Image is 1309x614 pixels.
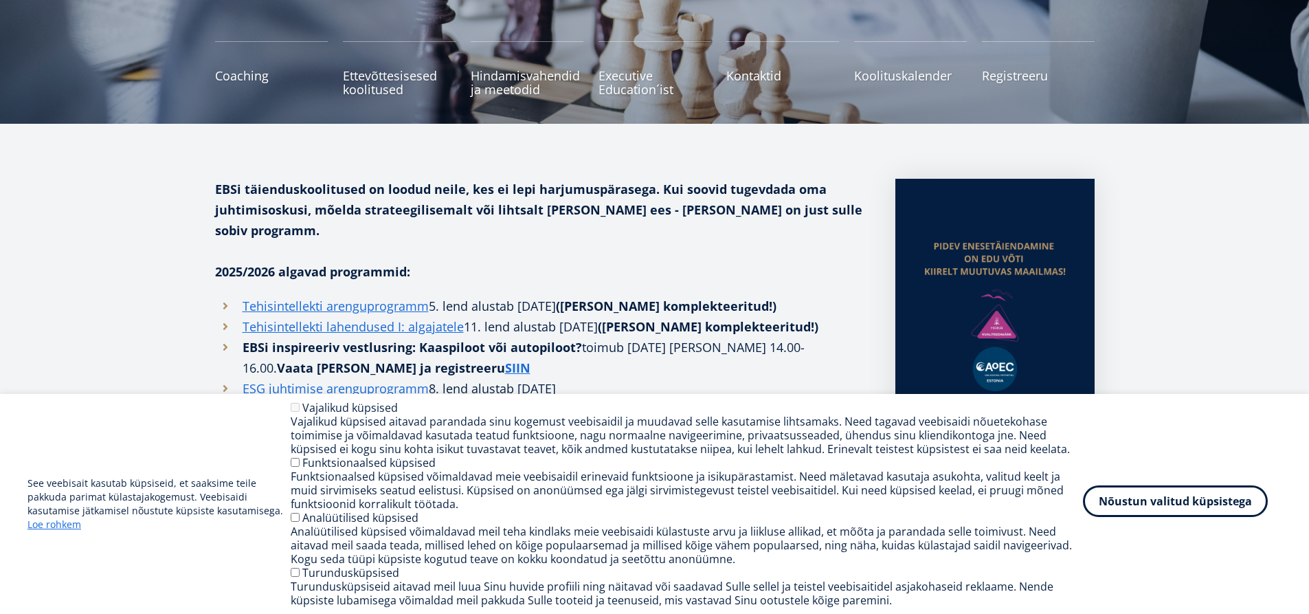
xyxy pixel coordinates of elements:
[243,296,429,316] a: Tehisintellekti arenguprogramm
[302,510,418,525] label: Analüütilised küpsised
[471,69,583,96] span: Hindamisvahendid ja meetodid
[598,41,711,96] a: Executive Education´ist
[1083,485,1268,517] button: Nõustun valitud küpsistega
[302,565,399,580] label: Turundusküpsised
[343,41,456,96] a: Ettevõttesisesed koolitused
[215,296,868,316] li: 5. lend alustab [DATE]
[302,400,398,415] label: Vajalikud küpsised
[854,41,967,96] a: Koolituskalender
[215,263,410,280] strong: 2025/2026 algavad programmid:
[215,337,868,378] li: toimub [DATE] [PERSON_NAME] 14.00-16.00.
[215,378,868,399] li: 8. lend alustab [DATE]
[598,69,711,96] span: Executive Education´ist
[27,518,81,531] a: Loe rohkem
[343,69,456,96] span: Ettevõttesisesed koolitused
[27,476,291,531] p: See veebisait kasutab küpsiseid, et saaksime teile pakkuda parimat külastajakogemust. Veebisaidi ...
[982,69,1095,83] span: Registreeru
[291,470,1083,511] div: Funktsionaalsed küpsised võimaldavad meie veebisaidil erinevaid funktsioone ja isikupärastamist. ...
[726,41,839,96] a: Kontaktid
[291,580,1083,607] div: Turundusküpsiseid aitavad meil luua Sinu huvide profiili ning näitavad või saadavad Sulle sellel ...
[291,525,1083,566] div: Analüütilised küpsised võimaldavad meil teha kindlaks meie veebisaidi külastuste arvu ja liikluse...
[302,455,436,470] label: Funktsionaalsed küpsised
[291,415,1083,456] div: Vajalikud küpsised aitavad parandada sinu kogemust veebisaidil ja muudavad selle kasutamise lihts...
[471,41,583,96] a: Hindamisvahendid ja meetodid
[215,69,328,83] span: Coaching
[215,316,868,337] li: 11. lend alustab [DATE]
[243,339,582,355] strong: EBSi inspireeriv vestlusring: Kaaspiloot või autopiloot?
[277,360,530,376] strong: Vaata [PERSON_NAME] ja registreeru
[854,69,967,83] span: Koolituskalender
[215,181,862,239] strong: EBSi täienduskoolitused on loodud neile, kes ei lepi harjumuspärasega. Kui soovid tugevdada oma j...
[982,41,1095,96] a: Registreeru
[215,41,328,96] a: Coaching
[556,298,776,314] strong: ([PERSON_NAME] komplekteeritud!)
[726,69,839,83] span: Kontaktid
[243,316,464,337] a: Tehisintellekti lahendused I: algajatele
[598,318,818,335] strong: ([PERSON_NAME] komplekteeritud!)
[243,378,429,399] a: ESG juhtimise arenguprogramm
[505,358,530,378] a: SIIN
